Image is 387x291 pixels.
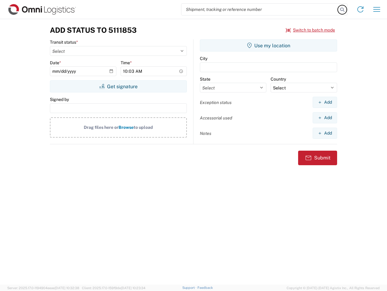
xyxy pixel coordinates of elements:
[50,80,187,92] button: Get signature
[121,286,145,290] span: [DATE] 10:23:34
[313,128,337,139] button: Add
[200,100,232,105] label: Exception status
[55,286,79,290] span: [DATE] 10:32:38
[197,286,213,289] a: Feedback
[84,125,119,130] span: Drag files here or
[298,151,337,165] button: Submit
[50,60,61,65] label: Date
[50,26,137,35] h3: Add Status to 5111853
[286,25,335,35] button: Switch to batch mode
[7,286,79,290] span: Server: 2025.17.0-1194904eeae
[200,131,211,136] label: Notes
[181,4,338,15] input: Shipment, tracking or reference number
[134,125,153,130] span: to upload
[200,39,337,52] button: Use my location
[287,285,380,291] span: Copyright © [DATE]-[DATE] Agistix Inc., All Rights Reserved
[313,112,337,123] button: Add
[82,286,145,290] span: Client: 2025.17.0-159f9de
[200,115,232,121] label: Accessorial used
[182,286,197,289] a: Support
[313,97,337,108] button: Add
[50,39,78,45] label: Transit status
[271,76,286,82] label: Country
[121,60,132,65] label: Time
[200,56,207,61] label: City
[200,76,210,82] label: State
[50,97,69,102] label: Signed by
[119,125,134,130] span: Browse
